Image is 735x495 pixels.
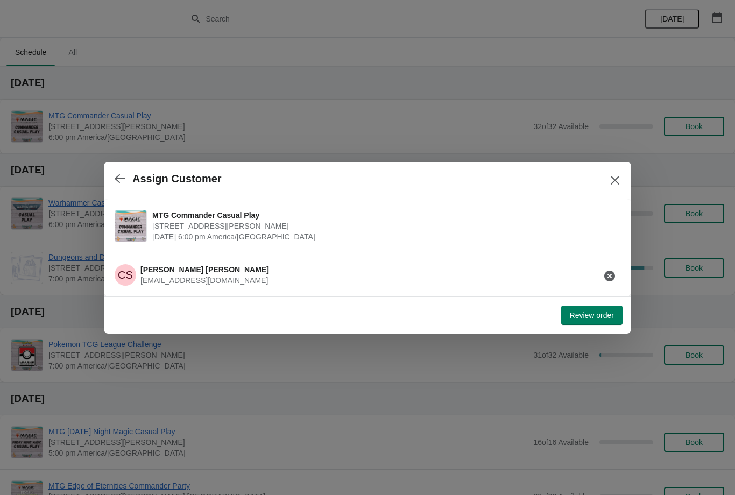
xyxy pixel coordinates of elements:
span: Review order [570,311,614,320]
img: MTG Commander Casual Play | 2040 Louetta Rd Ste I Spring, TX 77388 | August 12 | 6:00 pm America/... [115,210,146,242]
button: Close [605,171,625,190]
span: Carson [115,264,136,286]
h2: Assign Customer [132,173,222,185]
span: [PERSON_NAME] [PERSON_NAME] [140,265,269,274]
span: [DATE] 6:00 pm America/[GEOGRAPHIC_DATA] [152,231,615,242]
text: CS [118,269,133,281]
button: Review order [561,306,623,325]
span: MTG Commander Casual Play [152,210,615,221]
span: [STREET_ADDRESS][PERSON_NAME] [152,221,615,231]
span: [EMAIL_ADDRESS][DOMAIN_NAME] [140,276,268,285]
